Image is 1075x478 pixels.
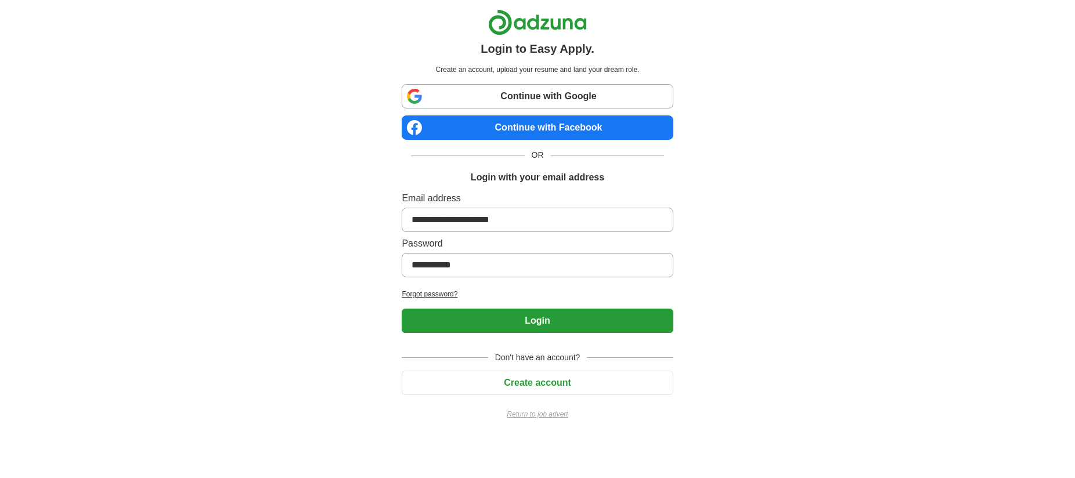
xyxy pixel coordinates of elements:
[402,378,673,388] a: Create account
[402,409,673,419] a: Return to job advert
[402,115,673,140] a: Continue with Facebook
[402,309,673,333] button: Login
[488,352,587,364] span: Don't have an account?
[404,64,670,75] p: Create an account, upload your resume and land your dream role.
[402,84,673,108] a: Continue with Google
[402,371,673,395] button: Create account
[402,289,673,299] a: Forgot password?
[402,237,673,251] label: Password
[471,171,604,184] h1: Login with your email address
[488,9,587,35] img: Adzuna logo
[481,40,594,57] h1: Login to Easy Apply.
[402,191,673,205] label: Email address
[525,149,551,161] span: OR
